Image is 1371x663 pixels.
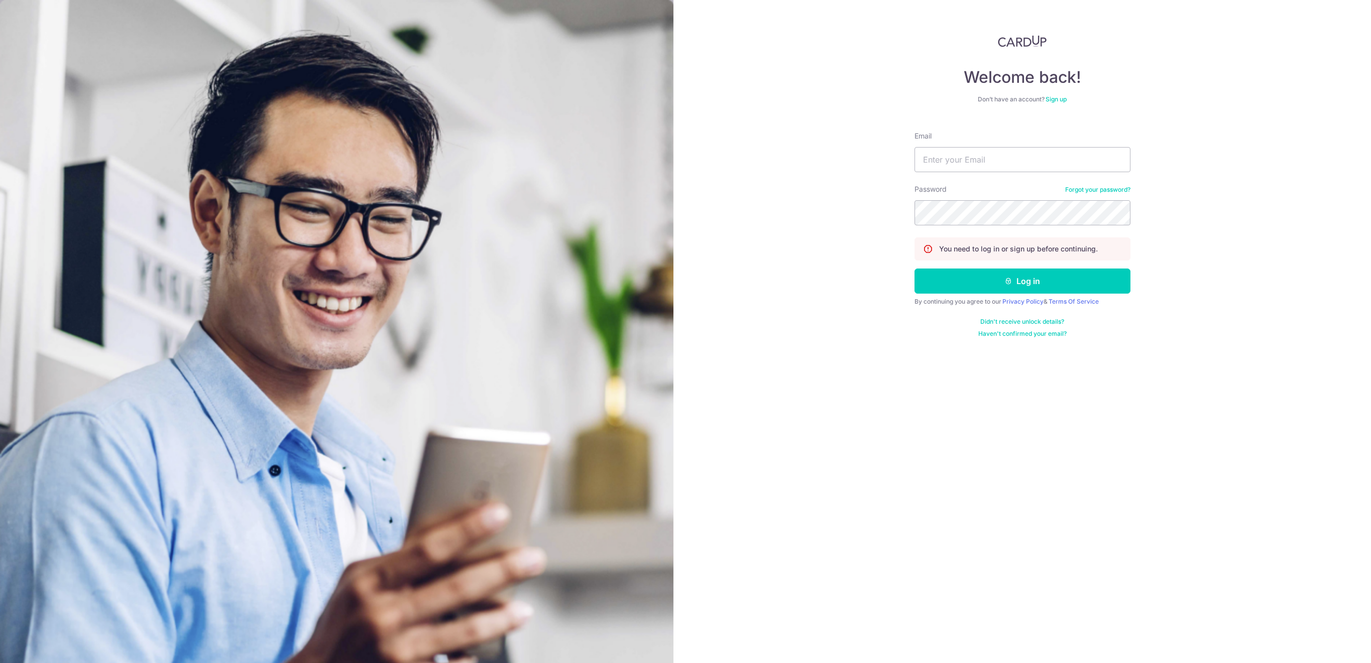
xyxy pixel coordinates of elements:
img: CardUp Logo [998,35,1047,47]
div: By continuing you agree to our & [915,298,1130,306]
button: Log in [915,269,1130,294]
a: Terms Of Service [1049,298,1099,305]
a: Sign up [1046,95,1067,103]
a: Privacy Policy [1002,298,1044,305]
a: Haven't confirmed your email? [978,330,1067,338]
label: Email [915,131,932,141]
p: You need to log in or sign up before continuing. [939,244,1098,254]
a: Forgot your password? [1065,186,1130,194]
a: Didn't receive unlock details? [980,318,1064,326]
h4: Welcome back! [915,67,1130,87]
div: Don’t have an account? [915,95,1130,103]
label: Password [915,184,947,194]
input: Enter your Email [915,147,1130,172]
